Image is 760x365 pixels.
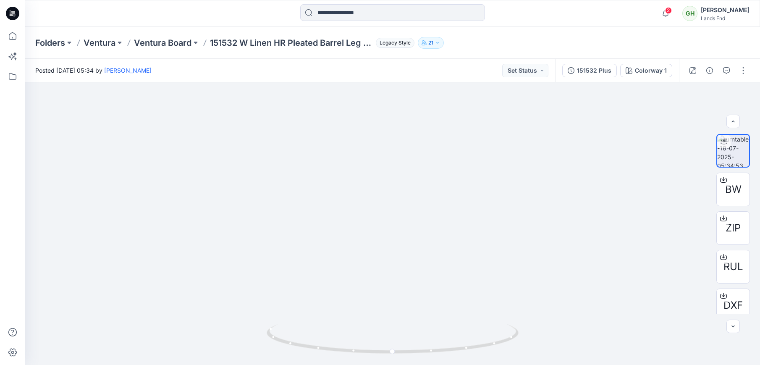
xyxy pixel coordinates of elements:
a: Ventura Board [134,37,191,49]
span: BW [725,182,742,197]
button: 21 [418,37,444,49]
button: Details [703,64,716,77]
div: 151532 Plus [577,66,611,75]
div: GH [682,6,697,21]
a: Ventura [84,37,115,49]
div: [PERSON_NAME] [701,5,750,15]
a: [PERSON_NAME] [104,67,152,74]
div: Colorway 1 [635,66,667,75]
img: turntable-18-07-2025-05:34:53 [717,135,749,167]
a: Folders [35,37,65,49]
span: Posted [DATE] 05:34 by [35,66,152,75]
span: Legacy Style [376,38,414,48]
button: Legacy Style [372,37,414,49]
button: 151532 Plus [562,64,617,77]
p: 151532 W Linen HR Pleated Barrel Leg Ankle Pant [210,37,372,49]
div: Lands End [701,15,750,21]
p: 21 [428,38,433,47]
span: RUL [723,259,743,274]
span: 2 [665,7,672,14]
span: DXF [723,298,743,313]
button: Colorway 1 [620,64,672,77]
span: ZIP [726,221,741,236]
